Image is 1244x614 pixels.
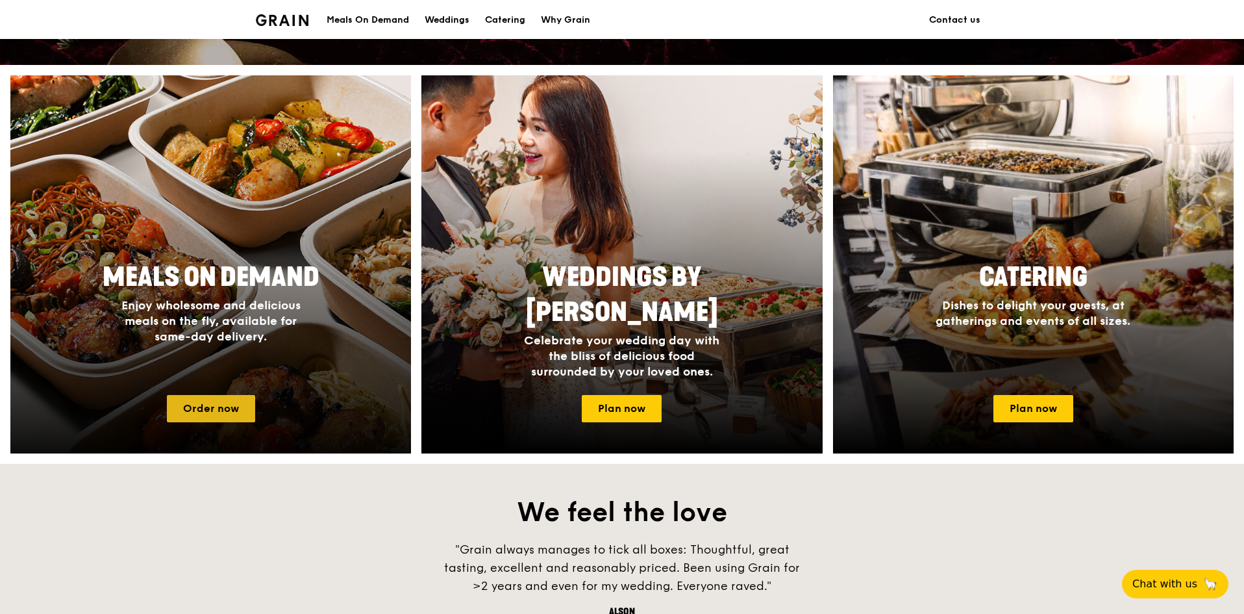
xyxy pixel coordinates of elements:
[1202,576,1218,592] span: 🦙
[417,1,477,40] a: Weddings
[477,1,533,40] a: Catering
[485,1,525,40] div: Catering
[425,1,469,40] div: Weddings
[421,75,822,454] img: weddings-card.4f3003b8.jpg
[921,1,988,40] a: Contact us
[167,395,255,422] a: Order now
[833,75,1234,454] a: CateringDishes to delight your guests, at gatherings and events of all sizes.Plan now
[993,395,1073,422] a: Plan now
[421,75,822,454] a: Weddings by [PERSON_NAME]Celebrate your wedding day with the bliss of delicious food surrounded b...
[526,262,718,328] span: Weddings by [PERSON_NAME]
[1122,570,1228,598] button: Chat with us🦙
[541,1,590,40] div: Why Grain
[10,75,411,454] a: Meals On DemandEnjoy wholesome and delicious meals on the fly, available for same-day delivery.Or...
[833,75,1234,454] img: catering-card.e1cfaf3e.jpg
[256,14,308,26] img: Grain
[533,1,598,40] a: Why Grain
[327,1,409,40] div: Meals On Demand
[1132,576,1197,592] span: Chat with us
[427,541,817,595] div: "Grain always manages to tick all boxes: Thoughtful, great tasting, excellent and reasonably pric...
[582,395,662,422] a: Plan now
[936,298,1130,328] span: Dishes to delight your guests, at gatherings and events of all sizes.
[121,298,301,344] span: Enjoy wholesome and delicious meals on the fly, available for same-day delivery.
[524,333,719,379] span: Celebrate your wedding day with the bliss of delicious food surrounded by your loved ones.
[103,262,319,293] span: Meals On Demand
[979,262,1088,293] span: Catering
